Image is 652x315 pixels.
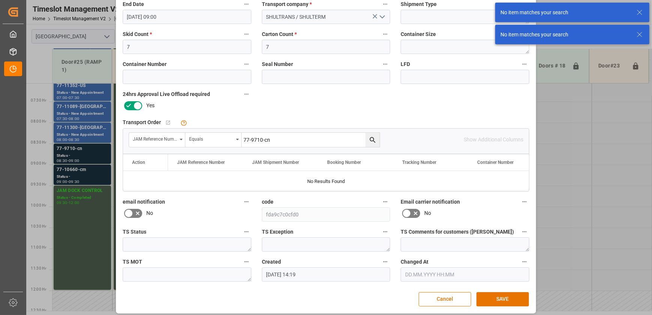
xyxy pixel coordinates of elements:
[123,0,144,8] span: End Date
[189,134,233,142] div: Equals
[520,197,529,207] button: Email carrier notification
[419,292,471,306] button: Cancel
[500,9,629,16] div: No item matches your search
[242,133,380,147] input: Type to search
[146,209,153,217] span: No
[401,228,514,236] span: TS Comments for customers ([PERSON_NAME])
[262,0,312,8] span: Transport company
[380,29,390,39] button: Carton Count *
[477,160,514,165] span: Container Number
[123,10,251,24] input: DD.MM.YYYY HH:MM
[262,228,293,236] span: TS Exception
[401,60,410,68] span: LFD
[146,102,155,109] span: Yes
[402,160,436,165] span: Tracking Number
[401,0,437,8] span: Shipment Type
[380,197,390,207] button: code
[123,90,210,98] span: 24hrs Approval Live Offload required
[380,257,390,267] button: Created
[133,134,177,142] div: JAM Reference Number
[123,198,165,206] span: email notification
[242,197,251,207] button: email notification
[242,89,251,99] button: 24hrs Approval Live Offload required
[262,267,391,282] input: DD.MM.YYYY HH:MM
[500,31,629,39] div: No item matches your search
[185,133,242,147] button: open menu
[242,29,251,39] button: Skid Count *
[129,133,185,147] button: open menu
[262,60,293,68] span: Seal Number
[380,227,390,237] button: TS Exception
[123,228,146,236] span: TS Status
[520,257,529,267] button: Changed At
[424,209,431,217] span: No
[401,198,460,206] span: Email carrier notification
[327,160,361,165] span: Booking Number
[177,160,225,165] span: JAM Reference Number
[242,59,251,69] button: Container Number
[401,267,529,282] input: DD.MM.YYYY HH:MM
[520,59,529,69] button: LFD
[380,59,390,69] button: Seal Number
[476,292,529,306] button: SAVE
[123,258,142,266] span: TS MOT
[252,160,299,165] span: JAM Shipment Number
[242,227,251,237] button: TS Status
[123,30,152,38] span: Skid Count
[520,227,529,237] button: TS Comments for customers ([PERSON_NAME])
[365,133,380,147] button: search button
[401,30,436,38] span: Container Size
[132,160,145,165] div: Action
[401,258,428,266] span: Changed At
[376,11,388,23] button: open menu
[262,30,297,38] span: Carton Count
[262,258,281,266] span: Created
[262,198,273,206] span: code
[123,60,167,68] span: Container Number
[123,118,161,126] span: Transport Order
[242,257,251,267] button: TS MOT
